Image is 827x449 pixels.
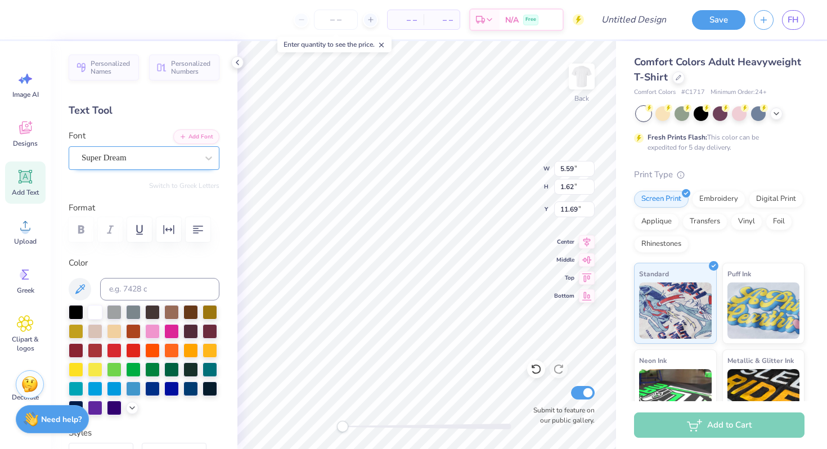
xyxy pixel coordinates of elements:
[634,55,801,84] span: Comfort Colors Adult Heavyweight T-Shirt
[639,369,712,425] img: Neon Ink
[277,37,392,52] div: Enter quantity to see the price.
[12,393,39,402] span: Decorate
[69,129,86,142] label: Font
[554,291,574,300] span: Bottom
[554,273,574,282] span: Top
[592,8,675,31] input: Untitled Design
[149,55,219,80] button: Personalized Numbers
[69,55,139,80] button: Personalized Names
[525,16,536,24] span: Free
[782,10,804,30] a: FH
[788,14,799,26] span: FH
[634,236,689,253] div: Rhinestones
[12,90,39,99] span: Image AI
[7,335,44,353] span: Clipart & logos
[430,14,453,26] span: – –
[639,282,712,339] img: Standard
[692,191,745,208] div: Embroidery
[648,133,707,142] strong: Fresh Prints Flash:
[634,191,689,208] div: Screen Print
[682,213,727,230] div: Transfers
[527,405,595,425] label: Submit to feature on our public gallery.
[314,10,358,30] input: – –
[681,88,705,97] span: # C1717
[171,60,213,75] span: Personalized Numbers
[337,421,348,432] div: Accessibility label
[149,181,219,190] button: Switch to Greek Letters
[91,60,132,75] span: Personalized Names
[554,255,574,264] span: Middle
[14,237,37,246] span: Upload
[731,213,762,230] div: Vinyl
[634,213,679,230] div: Applique
[173,129,219,144] button: Add Font
[505,14,519,26] span: N/A
[634,88,676,97] span: Comfort Colors
[639,354,667,366] span: Neon Ink
[69,103,219,118] div: Text Tool
[749,191,803,208] div: Digital Print
[639,268,669,280] span: Standard
[711,88,767,97] span: Minimum Order: 24 +
[648,132,786,152] div: This color can be expedited for 5 day delivery.
[766,213,792,230] div: Foil
[727,268,751,280] span: Puff Ink
[100,278,219,300] input: e.g. 7428 c
[394,14,417,26] span: – –
[727,282,800,339] img: Puff Ink
[574,93,589,104] div: Back
[13,139,38,148] span: Designs
[634,168,804,181] div: Print Type
[12,188,39,197] span: Add Text
[554,237,574,246] span: Center
[69,257,219,270] label: Color
[41,414,82,425] strong: Need help?
[692,10,745,30] button: Save
[727,354,794,366] span: Metallic & Glitter Ink
[727,369,800,425] img: Metallic & Glitter Ink
[69,201,219,214] label: Format
[570,65,593,88] img: Back
[17,286,34,295] span: Greek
